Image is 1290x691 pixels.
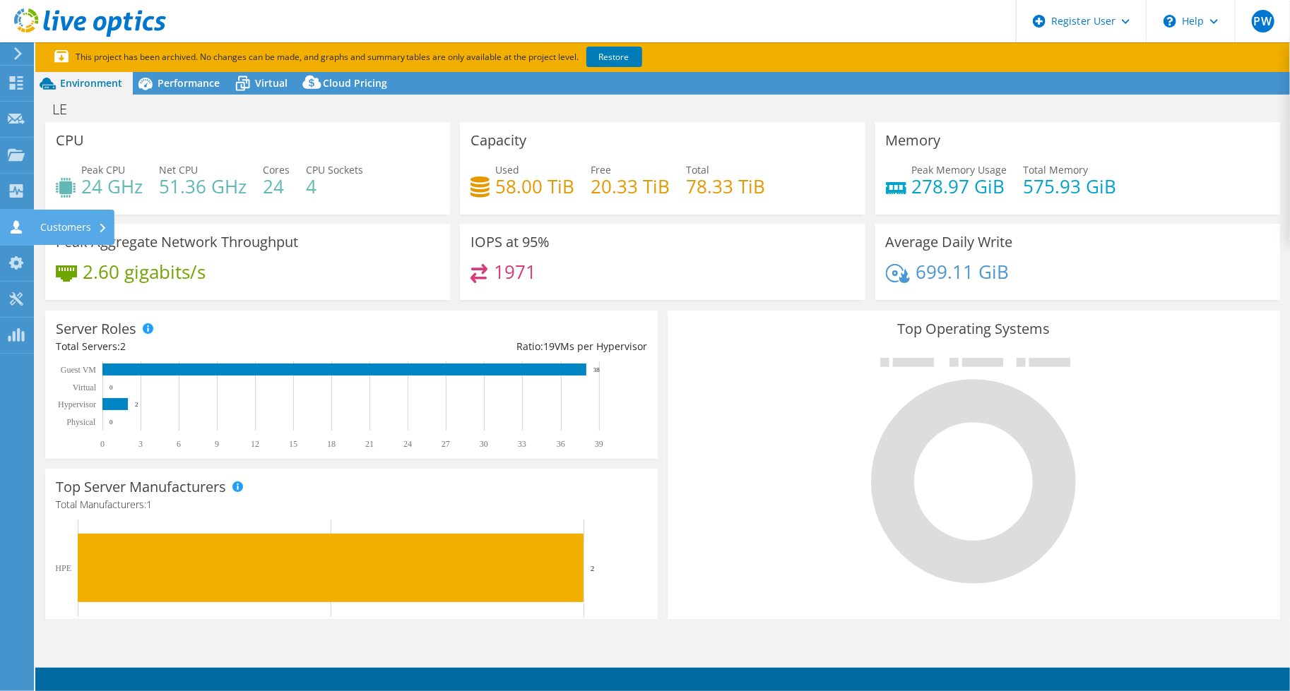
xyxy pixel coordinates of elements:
[912,163,1007,176] span: Peak Memory Usage
[593,366,600,373] text: 38
[177,439,181,449] text: 6
[81,179,143,194] h4: 24 GHz
[442,439,450,449] text: 27
[306,163,363,176] span: CPU Sockets
[56,479,226,495] h3: Top Server Manufacturers
[158,76,220,90] span: Performance
[138,439,143,449] text: 3
[61,365,96,375] text: Guest VM
[255,76,288,90] span: Virtual
[351,339,646,354] div: Ratio: VMs per Hypervisor
[54,49,747,65] p: This project has been archived. No changes can be made, and graphs and summary tables are only av...
[591,179,670,194] h4: 20.33 TiB
[135,401,138,408] text: 2
[471,234,550,250] h3: IOPS at 95%
[1024,163,1089,176] span: Total Memory
[66,417,95,427] text: Physical
[306,179,363,194] h4: 4
[494,264,536,280] h4: 1971
[912,179,1007,194] h4: 278.97 GiB
[159,163,198,176] span: Net CPU
[289,439,297,449] text: 15
[110,419,113,426] text: 0
[586,47,642,67] a: Restore
[56,339,351,354] div: Total Servers:
[110,384,113,391] text: 0
[365,439,374,449] text: 21
[495,179,574,194] h4: 58.00 TiB
[56,234,298,250] h3: Peak Aggregate Network Throughput
[323,76,387,90] span: Cloud Pricing
[595,439,603,449] text: 39
[263,179,290,194] h4: 24
[1024,179,1117,194] h4: 575.93 GiB
[55,563,71,573] text: HPE
[100,439,105,449] text: 0
[886,133,941,148] h3: Memory
[591,163,611,176] span: Free
[60,76,122,90] span: Environment
[495,163,519,176] span: Used
[33,210,114,245] div: Customers
[81,163,125,176] span: Peak CPU
[916,264,1009,280] h4: 699.11 GiB
[56,497,647,512] h4: Total Manufacturers:
[58,399,96,409] text: Hypervisor
[686,163,709,176] span: Total
[215,439,219,449] text: 9
[471,133,526,148] h3: Capacity
[159,179,247,194] h4: 51.36 GHz
[251,439,259,449] text: 12
[120,340,126,353] span: 2
[543,340,555,353] span: 19
[480,439,488,449] text: 30
[146,498,152,511] span: 1
[518,439,526,449] text: 33
[327,439,336,449] text: 18
[557,439,565,449] text: 36
[886,234,1013,250] h3: Average Daily Write
[1252,10,1274,32] span: PW
[46,102,89,117] h1: LE
[403,439,412,449] text: 24
[56,321,136,337] h3: Server Roles
[591,564,595,572] text: 2
[686,179,765,194] h4: 78.33 TiB
[263,163,290,176] span: Cores
[73,383,97,392] text: Virtual
[83,264,206,280] h4: 2.60 gigabits/s
[1164,15,1176,28] svg: \n
[678,321,1270,337] h3: Top Operating Systems
[56,133,84,148] h3: CPU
